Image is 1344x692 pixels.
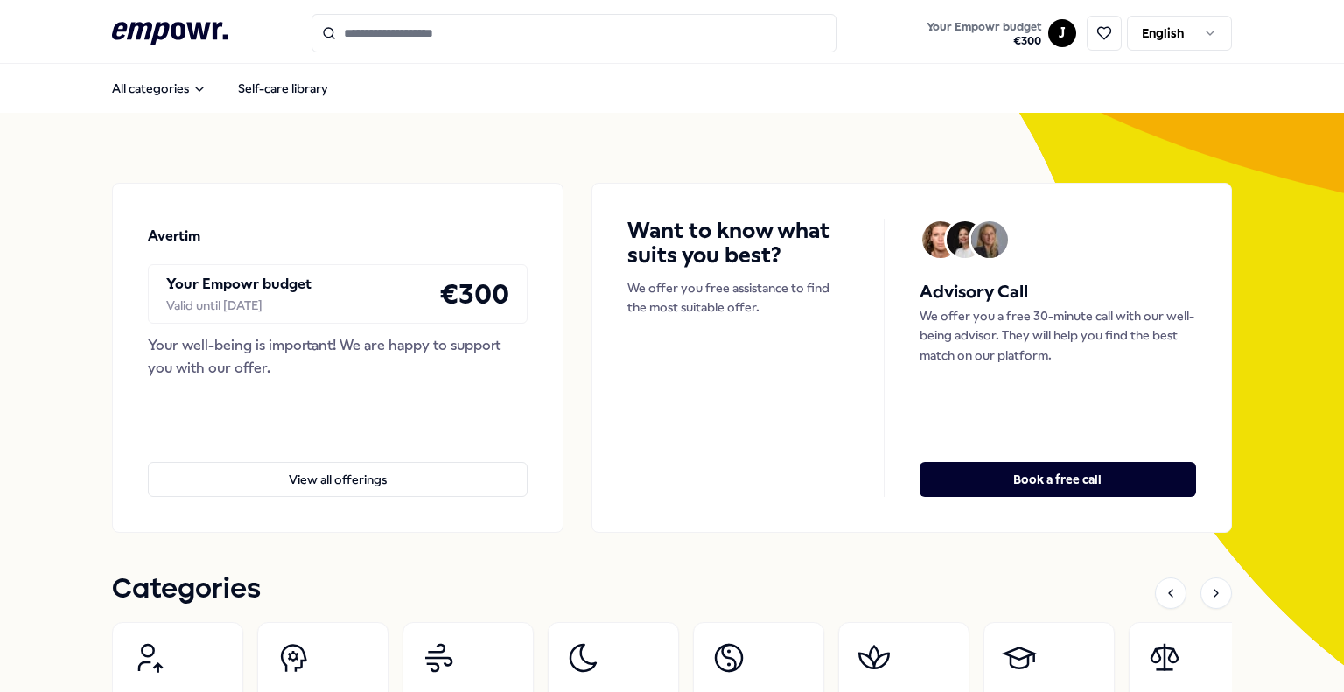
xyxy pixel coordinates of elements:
[98,71,342,106] nav: Main
[98,71,220,106] button: All categories
[311,14,836,52] input: Search for products, categories or subcategories
[439,272,509,316] h4: € 300
[927,20,1041,34] span: Your Empowr budget
[627,219,849,268] h4: Want to know what suits you best?
[922,221,959,258] img: Avatar
[920,278,1196,306] h5: Advisory Call
[947,221,983,258] img: Avatar
[920,15,1048,52] a: Your Empowr budget€300
[971,221,1008,258] img: Avatar
[927,34,1041,48] span: € 300
[1048,19,1076,47] button: J
[148,434,528,497] a: View all offerings
[923,17,1045,52] button: Your Empowr budget€300
[148,462,528,497] button: View all offerings
[148,334,528,379] div: Your well-being is important! We are happy to support you with our offer.
[627,278,849,318] p: We offer you free assistance to find the most suitable offer.
[166,273,311,296] p: Your Empowr budget
[112,568,261,612] h1: Categories
[920,462,1196,497] button: Book a free call
[224,71,342,106] a: Self-care library
[148,225,200,248] p: Avertim
[166,296,311,315] div: Valid until [DATE]
[920,306,1196,365] p: We offer you a free 30-minute call with our well-being advisor. They will help you find the best ...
